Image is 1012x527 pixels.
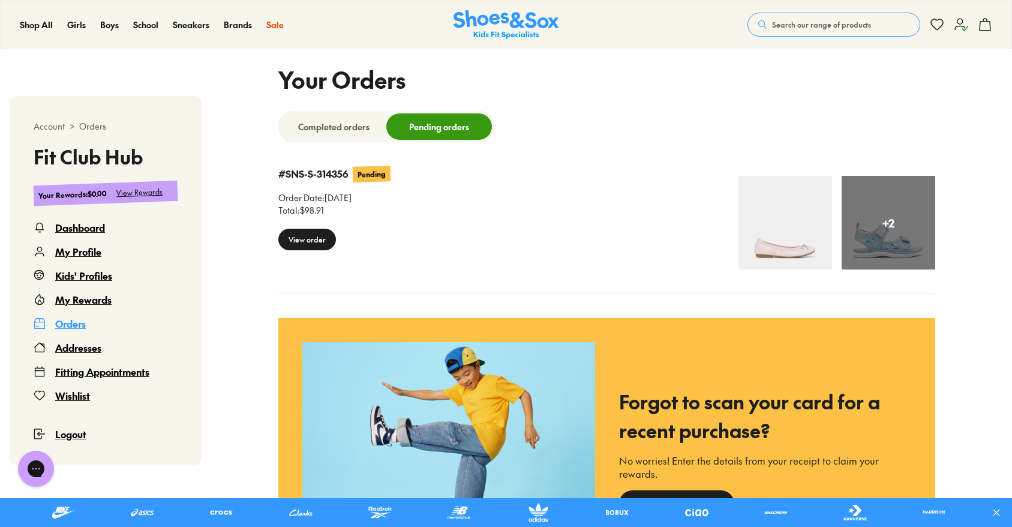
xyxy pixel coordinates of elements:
div: Fitting Appointments [55,364,149,379]
span: Logout [55,427,86,441]
div: Claim transaction [619,490,734,517]
a: Addresses [34,340,178,355]
div: #SNS-S-314356 [278,167,348,181]
div: My Rewards [55,292,112,307]
a: Wishlist [34,388,178,403]
a: Shop All [20,19,53,31]
img: SNS_Logo_Responsive.svg [454,10,559,40]
div: View Rewards [116,186,163,199]
div: Order Date : [DATE] [278,191,391,204]
h3: Fit Club Hub [34,147,178,166]
a: Fitting Appointments [34,364,178,379]
a: My Rewards [34,292,178,307]
a: Orders [34,316,178,331]
iframe: Gorgias live chat messenger [12,447,60,491]
a: Shoes & Sox [454,10,559,40]
a: Dashboard [34,220,178,235]
div: Total : $98.91 [278,204,391,217]
a: Brands [224,19,252,31]
div: Your Rewards : $0.00 [38,188,107,201]
button: Search our range of products [747,13,920,37]
span: Orders [79,120,106,133]
div: Dashboard [55,220,105,235]
a: Sneakers [173,19,209,31]
div: Orders [55,316,86,331]
h2: Forgot to scan your card for a recent purchase? [619,387,912,445]
div: Addresses [55,340,101,355]
h1: Your Orders [278,62,406,97]
a: Kids' Profiles [34,268,178,283]
div: My Profile [55,244,101,259]
div: + 2 [882,215,894,231]
span: Search our range of products [772,19,871,30]
a: Sale [266,19,284,31]
div: Kids' Profiles [55,268,112,283]
a: Boys [100,19,119,31]
span: Account [34,120,65,133]
a: My Profile [34,244,178,259]
button: Logout [34,412,178,441]
a: Girls [67,19,86,31]
p: No worries! Enter the details from your receipt to claim your rewards. [619,454,912,481]
div: View order [278,229,336,250]
div: Wishlist [55,388,90,403]
a: School [133,19,158,31]
div: Pending [358,168,386,180]
img: 4-517156.jpg [738,176,832,270]
span: > [70,120,74,133]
